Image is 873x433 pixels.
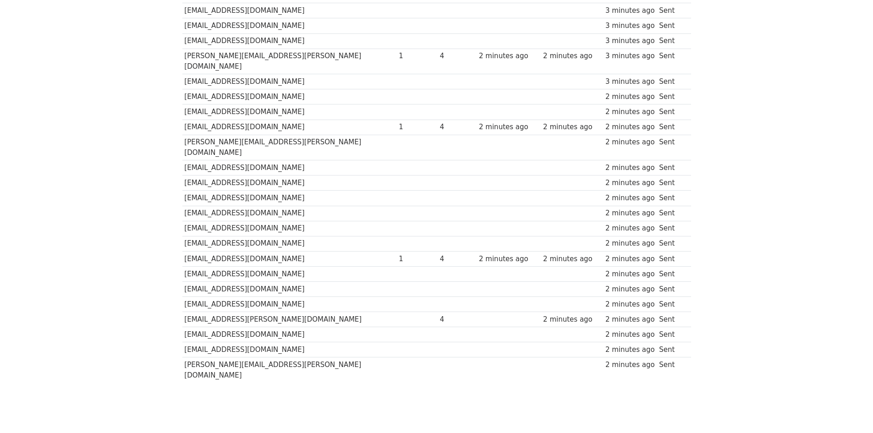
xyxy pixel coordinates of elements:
[182,135,397,160] td: [PERSON_NAME][EMAIL_ADDRESS][PERSON_NAME][DOMAIN_NAME]
[657,327,686,342] td: Sent
[440,51,475,61] div: 4
[657,74,686,89] td: Sent
[605,163,655,173] div: 2 minutes ago
[605,77,655,87] div: 3 minutes ago
[399,254,435,264] div: 1
[182,175,397,191] td: [EMAIL_ADDRESS][DOMAIN_NAME]
[605,107,655,117] div: 2 minutes ago
[657,49,686,74] td: Sent
[657,3,686,18] td: Sent
[440,122,475,132] div: 4
[605,299,655,310] div: 2 minutes ago
[543,51,601,61] div: 2 minutes ago
[182,104,397,120] td: [EMAIL_ADDRESS][DOMAIN_NAME]
[657,206,686,221] td: Sent
[605,360,655,370] div: 2 minutes ago
[605,178,655,188] div: 2 minutes ago
[182,120,397,135] td: [EMAIL_ADDRESS][DOMAIN_NAME]
[605,314,655,325] div: 2 minutes ago
[657,135,686,160] td: Sent
[543,122,601,132] div: 2 minutes ago
[657,251,686,266] td: Sent
[657,191,686,206] td: Sent
[657,236,686,251] td: Sent
[479,51,538,61] div: 2 minutes ago
[605,345,655,355] div: 2 minutes ago
[657,120,686,135] td: Sent
[605,269,655,280] div: 2 minutes ago
[657,33,686,49] td: Sent
[605,5,655,16] div: 3 minutes ago
[657,89,686,104] td: Sent
[657,160,686,175] td: Sent
[605,51,655,61] div: 3 minutes ago
[657,281,686,296] td: Sent
[605,92,655,102] div: 2 minutes ago
[543,254,601,264] div: 2 minutes ago
[182,281,397,296] td: [EMAIL_ADDRESS][DOMAIN_NAME]
[827,389,873,433] div: 聊天小工具
[827,389,873,433] iframe: Chat Widget
[605,208,655,219] div: 2 minutes ago
[543,314,601,325] div: 2 minutes ago
[657,342,686,357] td: Sent
[657,266,686,281] td: Sent
[605,284,655,295] div: 2 minutes ago
[605,329,655,340] div: 2 minutes ago
[182,160,397,175] td: [EMAIL_ADDRESS][DOMAIN_NAME]
[605,193,655,203] div: 2 minutes ago
[399,122,435,132] div: 1
[605,36,655,46] div: 3 minutes ago
[605,122,655,132] div: 2 minutes ago
[182,18,397,33] td: [EMAIL_ADDRESS][DOMAIN_NAME]
[182,297,397,312] td: [EMAIL_ADDRESS][DOMAIN_NAME]
[182,221,397,236] td: [EMAIL_ADDRESS][DOMAIN_NAME]
[479,254,538,264] div: 2 minutes ago
[657,221,686,236] td: Sent
[657,297,686,312] td: Sent
[182,236,397,251] td: [EMAIL_ADDRESS][DOMAIN_NAME]
[657,175,686,191] td: Sent
[657,104,686,120] td: Sent
[182,89,397,104] td: [EMAIL_ADDRESS][DOMAIN_NAME]
[605,223,655,234] div: 2 minutes ago
[182,49,397,74] td: [PERSON_NAME][EMAIL_ADDRESS][PERSON_NAME][DOMAIN_NAME]
[399,51,435,61] div: 1
[657,357,686,383] td: Sent
[605,238,655,249] div: 2 minutes ago
[182,327,397,342] td: [EMAIL_ADDRESS][DOMAIN_NAME]
[657,18,686,33] td: Sent
[440,254,475,264] div: 4
[182,312,397,327] td: [EMAIL_ADDRESS][PERSON_NAME][DOMAIN_NAME]
[182,74,397,89] td: [EMAIL_ADDRESS][DOMAIN_NAME]
[182,33,397,49] td: [EMAIL_ADDRESS][DOMAIN_NAME]
[182,251,397,266] td: [EMAIL_ADDRESS][DOMAIN_NAME]
[657,312,686,327] td: Sent
[479,122,538,132] div: 2 minutes ago
[605,137,655,148] div: 2 minutes ago
[605,254,655,264] div: 2 minutes ago
[182,191,397,206] td: [EMAIL_ADDRESS][DOMAIN_NAME]
[182,357,397,383] td: [PERSON_NAME][EMAIL_ADDRESS][PERSON_NAME][DOMAIN_NAME]
[182,266,397,281] td: [EMAIL_ADDRESS][DOMAIN_NAME]
[605,21,655,31] div: 3 minutes ago
[440,314,475,325] div: 4
[182,342,397,357] td: [EMAIL_ADDRESS][DOMAIN_NAME]
[182,3,397,18] td: [EMAIL_ADDRESS][DOMAIN_NAME]
[182,206,397,221] td: [EMAIL_ADDRESS][DOMAIN_NAME]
